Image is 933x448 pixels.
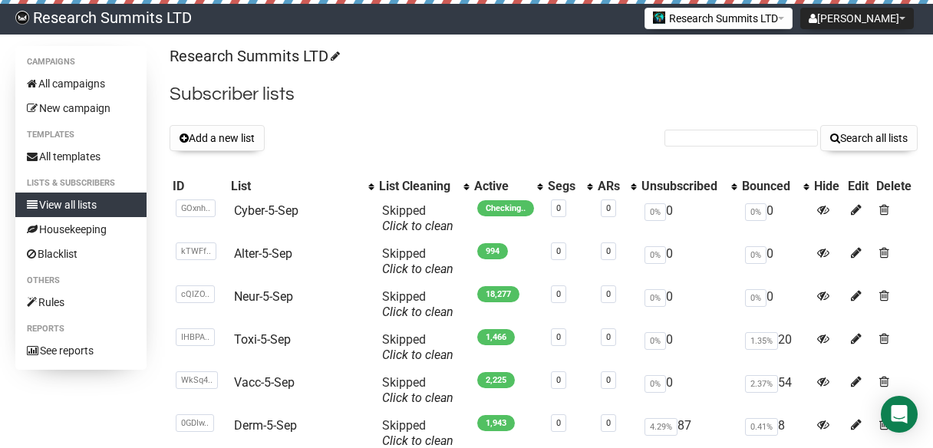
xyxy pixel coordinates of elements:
[739,283,810,326] td: 0
[15,272,147,290] li: Others
[876,179,915,194] div: Delete
[477,415,515,431] span: 1,943
[382,203,453,233] span: Skipped
[471,176,545,197] th: Active: No sort applied, activate to apply an ascending sort
[556,375,561,385] a: 0
[15,242,147,266] a: Blacklist
[638,197,740,240] td: 0
[556,418,561,428] a: 0
[811,176,845,197] th: Hide: No sort applied, sorting is disabled
[477,286,519,302] span: 18,277
[606,418,611,428] a: 0
[382,219,453,233] a: Click to clean
[228,176,376,197] th: List: No sort applied, activate to apply an ascending sort
[477,372,515,388] span: 2,225
[606,332,611,342] a: 0
[606,375,611,385] a: 0
[382,262,453,276] a: Click to clean
[845,176,874,197] th: Edit: No sort applied, sorting is disabled
[873,176,918,197] th: Delete: No sort applied, sorting is disabled
[176,242,216,260] span: kTWFf..
[176,199,216,217] span: GOxnh..
[477,243,508,259] span: 994
[545,176,594,197] th: Segs: No sort applied, activate to apply an ascending sort
[606,289,611,299] a: 0
[15,96,147,120] a: New campaign
[382,418,453,448] span: Skipped
[376,176,471,197] th: List Cleaning: No sort applied, activate to apply an ascending sort
[881,396,918,433] div: Open Intercom Messenger
[638,176,740,197] th: Unsubscribed: No sort applied, activate to apply an ascending sort
[739,240,810,283] td: 0
[598,179,623,194] div: ARs
[234,418,297,433] a: Derm-5-Sep
[848,179,871,194] div: Edit
[173,179,225,194] div: ID
[170,47,338,65] a: Research Summits LTD
[382,289,453,319] span: Skipped
[638,240,740,283] td: 0
[739,197,810,240] td: 0
[595,176,638,197] th: ARs: No sort applied, activate to apply an ascending sort
[234,332,291,347] a: Toxi-5-Sep
[645,289,666,307] span: 0%
[382,246,453,276] span: Skipped
[170,81,918,108] h2: Subscriber lists
[15,11,29,25] img: bccbfd5974049ef095ce3c15df0eef5a
[15,71,147,96] a: All campaigns
[814,179,842,194] div: Hide
[645,332,666,350] span: 0%
[15,320,147,338] li: Reports
[645,418,677,436] span: 4.29%
[382,305,453,319] a: Click to clean
[645,375,666,393] span: 0%
[382,390,453,405] a: Click to clean
[548,179,579,194] div: Segs
[15,193,147,217] a: View all lists
[638,369,740,412] td: 0
[234,203,298,218] a: Cyber-5-Sep
[745,332,778,350] span: 1.35%
[800,8,914,29] button: [PERSON_NAME]
[638,326,740,369] td: 0
[653,12,665,24] img: 2.jpg
[170,176,228,197] th: ID: No sort applied, sorting is disabled
[745,289,767,307] span: 0%
[477,200,534,216] span: Checking..
[745,246,767,264] span: 0%
[15,53,147,71] li: Campaigns
[474,179,529,194] div: Active
[556,332,561,342] a: 0
[170,125,265,151] button: Add a new list
[15,144,147,169] a: All templates
[176,328,215,346] span: IHBPA..
[15,174,147,193] li: Lists & subscribers
[477,329,515,345] span: 1,466
[382,433,453,448] a: Click to clean
[234,289,293,304] a: Neur-5-Sep
[638,283,740,326] td: 0
[739,176,810,197] th: Bounced: No sort applied, activate to apply an ascending sort
[745,418,778,436] span: 0.41%
[739,369,810,412] td: 54
[382,332,453,362] span: Skipped
[745,203,767,221] span: 0%
[556,203,561,213] a: 0
[379,179,456,194] div: List Cleaning
[645,203,666,221] span: 0%
[739,326,810,369] td: 20
[645,246,666,264] span: 0%
[15,126,147,144] li: Templates
[745,375,778,393] span: 2.37%
[176,371,218,389] span: WkSq4..
[645,8,793,29] button: Research Summits LTD
[176,414,214,432] span: 0GDIw..
[234,375,295,390] a: Vacc-5-Sep
[641,179,724,194] div: Unsubscribed
[176,285,215,303] span: cQIZO..
[556,289,561,299] a: 0
[606,246,611,256] a: 0
[742,179,795,194] div: Bounced
[382,348,453,362] a: Click to clean
[15,217,147,242] a: Housekeeping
